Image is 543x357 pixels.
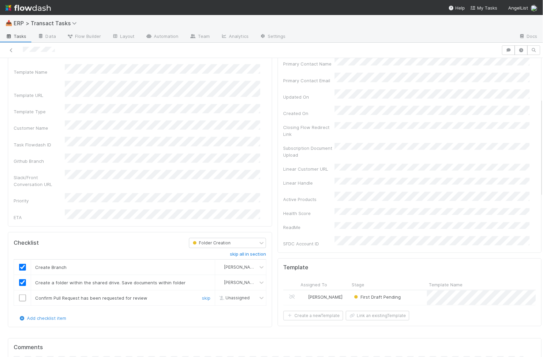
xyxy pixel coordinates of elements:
div: Priority [14,197,65,204]
div: ReadMe [283,224,335,231]
span: Assigned To [301,281,327,288]
a: skip [202,295,211,301]
img: avatar_ec9c1780-91d7-48bb-898e-5f40cebd5ff8.png [531,5,538,12]
div: Active Products [283,196,335,203]
img: logo-inverted-e16ddd16eac7371096b0.svg [5,2,51,14]
div: Primary Contact Email [283,77,335,84]
div: Created On [283,110,335,117]
span: Create Branch [35,265,67,270]
div: Github Branch [14,158,65,165]
button: Create a newTemplate [283,311,343,320]
img: avatar_ec9c1780-91d7-48bb-898e-5f40cebd5ff8.png [218,280,223,285]
div: Linear Customer URL [283,166,335,172]
a: Flow Builder [61,31,106,42]
img: avatar_ec9c1780-91d7-48bb-898e-5f40cebd5ff8.png [302,294,307,300]
div: Slack/Front Conversation URL [14,174,65,188]
div: Health Score [283,210,335,217]
div: ETA [14,214,65,221]
a: My Tasks [470,4,497,11]
a: Data [32,31,61,42]
span: ERP > Transact Tasks [14,20,80,27]
span: Confirm Pull Request has been requested for review [35,295,147,301]
span: AngelList [508,5,528,11]
span: Tasks [5,33,27,40]
span: Unassigned [218,296,250,301]
div: Closing Flow Redirect Link [283,124,335,138]
div: [PERSON_NAME] [302,294,343,300]
a: Layout [106,31,140,42]
div: Linear Handle [283,180,335,186]
span: Stage [352,281,365,288]
span: [PERSON_NAME] [224,280,258,285]
a: Add checklist item [19,315,66,321]
div: Updated On [283,94,335,100]
span: [PERSON_NAME] [224,265,258,270]
div: First Draft Pending [353,294,401,300]
a: Analytics [215,31,254,42]
div: SFDC Account ID [283,240,335,247]
a: Docs [513,31,543,42]
a: Settings [254,31,291,42]
h5: Template [283,264,309,271]
h5: Comments [14,344,536,351]
h5: Checklist [14,240,39,246]
button: Link an existingTemplate [346,311,409,320]
div: Template Type [14,108,65,115]
span: Create a folder within the shared drive. Save documents within folder [35,280,186,285]
span: First Draft Pending [353,294,401,300]
a: Team [184,31,215,42]
div: Customer Name [14,125,65,131]
div: Subscription Document Upload [283,145,335,158]
h6: skip all in section [230,252,266,257]
div: Task Flowdash ID [14,141,65,148]
div: Template Name [14,69,65,75]
span: Folder Creation [191,240,231,245]
div: Template URL [14,92,65,99]
span: Flow Builder [67,33,101,40]
a: skip all in section [230,252,266,260]
div: Primary Contact Name [283,60,335,67]
span: 📥 [5,20,12,26]
div: Help [449,4,465,11]
img: avatar_ec9c1780-91d7-48bb-898e-5f40cebd5ff8.png [218,265,223,270]
span: My Tasks [470,5,497,11]
span: [PERSON_NAME] [308,294,343,300]
a: Automation [140,31,184,42]
span: Template Name [429,281,463,288]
